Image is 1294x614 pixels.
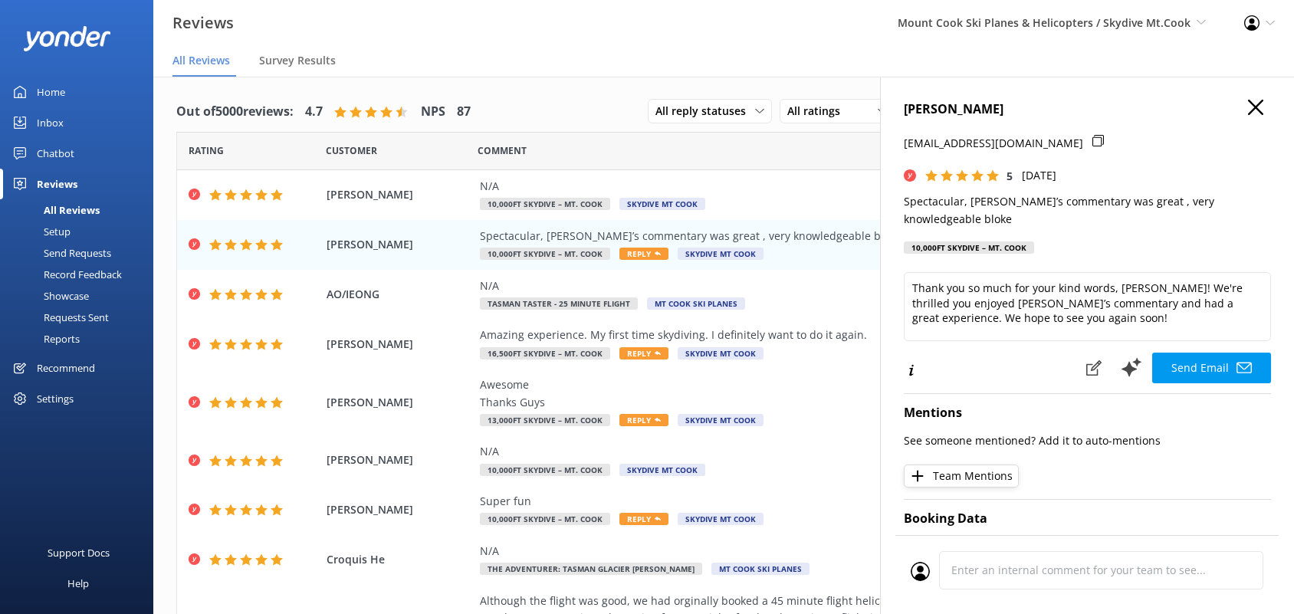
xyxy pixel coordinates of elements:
[904,193,1271,228] p: Spectacular, [PERSON_NAME]’s commentary was great , very knowledgeable bloke
[421,102,445,122] h4: NPS
[480,297,638,310] span: Tasman Taster - 25 minute flight
[480,178,1167,195] div: N/A
[9,328,153,350] a: Reports
[480,563,702,575] span: The Adventurer: Tasman Glacier [PERSON_NAME]
[176,102,294,122] h4: Out of 5000 reviews:
[904,465,1019,488] button: Team Mentions
[9,264,153,285] a: Record Feedback
[678,248,764,260] span: Skydive Mt Cook
[259,53,336,68] span: Survey Results
[619,414,668,426] span: Reply
[1248,100,1263,117] button: Close
[678,414,764,426] span: Skydive Mt Cook
[9,221,71,242] div: Setup
[480,464,610,476] span: 10,000ft Skydive – Mt. Cook
[480,347,610,360] span: 16,500ft Skydive – Mt. Cook
[9,242,153,264] a: Send Requests
[619,347,668,360] span: Reply
[478,143,527,158] span: Question
[480,248,610,260] span: 10,000ft Skydive – Mt. Cook
[9,285,153,307] a: Showcase
[9,199,153,221] a: All Reviews
[678,347,764,360] span: Skydive Mt Cook
[480,414,610,426] span: 13,000ft Skydive – Mt. Cook
[9,328,80,350] div: Reports
[1152,353,1271,383] button: Send Email
[904,432,1271,449] p: See someone mentioned? Add it to auto-mentions
[9,264,122,285] div: Record Feedback
[327,236,472,253] span: [PERSON_NAME]
[619,248,668,260] span: Reply
[9,307,109,328] div: Requests Sent
[678,513,764,525] span: Skydive Mt Cook
[911,562,930,581] img: user_profile.svg
[172,53,230,68] span: All Reviews
[480,327,1167,343] div: Amazing experience. My first time skydiving. I definitely want to do it again.
[619,513,668,525] span: Reply
[327,336,472,353] span: [PERSON_NAME]
[37,383,74,414] div: Settings
[327,501,472,518] span: [PERSON_NAME]
[37,169,77,199] div: Reviews
[1007,169,1013,183] span: 5
[655,103,755,120] span: All reply statuses
[647,297,745,310] span: Mt Cook Ski Planes
[904,135,1083,152] p: [EMAIL_ADDRESS][DOMAIN_NAME]
[9,199,100,221] div: All Reviews
[480,198,610,210] span: 10,000ft Skydive – Mt. Cook
[37,353,95,383] div: Recommend
[898,15,1191,30] span: Mount Cook Ski Planes & Helicopters / Skydive Mt.Cook
[37,77,65,107] div: Home
[619,198,705,210] span: Skydive Mt Cook
[326,143,377,158] span: Date
[904,509,1271,529] h4: Booking Data
[480,376,1167,411] div: Awesome Thanks Guys
[711,563,810,575] span: Mt Cook Ski Planes
[480,443,1167,460] div: N/A
[172,11,234,35] h3: Reviews
[23,26,111,51] img: yonder-white-logo.png
[9,221,153,242] a: Setup
[904,403,1271,423] h4: Mentions
[48,537,110,568] div: Support Docs
[480,513,610,525] span: 10,000ft Skydive – Mt. Cook
[9,242,111,264] div: Send Requests
[904,241,1034,254] div: 10,000ft Skydive – Mt. Cook
[37,107,64,138] div: Inbox
[457,102,471,122] h4: 87
[480,277,1167,294] div: N/A
[327,186,472,203] span: [PERSON_NAME]
[9,285,89,307] div: Showcase
[37,138,74,169] div: Chatbot
[67,568,89,599] div: Help
[327,551,472,568] span: Croquis He
[327,394,472,411] span: [PERSON_NAME]
[904,272,1271,341] textarea: Thank you so much for your kind words, [PERSON_NAME]! We're thrilled you enjoyed [PERSON_NAME]’s ...
[904,100,1271,120] h4: [PERSON_NAME]
[619,464,705,476] span: Skydive Mt Cook
[305,102,323,122] h4: 4.7
[327,451,472,468] span: [PERSON_NAME]
[480,493,1167,510] div: Super fun
[480,543,1167,560] div: N/A
[787,103,849,120] span: All ratings
[480,228,1167,245] div: Spectacular, [PERSON_NAME]’s commentary was great , very knowledgeable bloke
[9,307,153,328] a: Requests Sent
[189,143,224,158] span: Date
[1022,167,1056,184] p: [DATE]
[327,286,472,303] span: AO/IEONG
